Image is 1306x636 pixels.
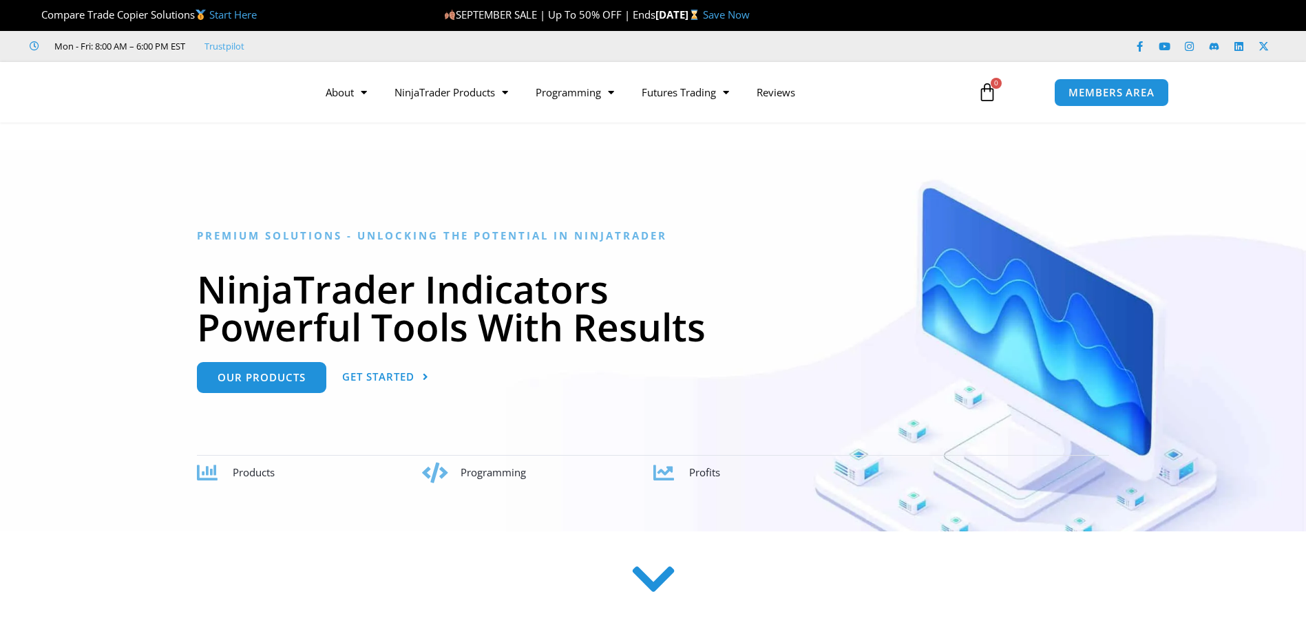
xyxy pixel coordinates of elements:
[689,10,699,20] img: ⌛
[957,72,1018,112] a: 0
[30,8,257,21] span: Compare Trade Copier Solutions
[209,8,257,21] a: Start Here
[743,76,809,108] a: Reviews
[51,38,185,54] span: Mon - Fri: 8:00 AM – 6:00 PM EST
[137,67,285,117] img: LogoAI | Affordable Indicators – NinjaTrader
[522,76,628,108] a: Programming
[197,270,1109,346] h1: NinjaTrader Indicators Powerful Tools With Results
[444,8,655,21] span: SEPTEMBER SALE | Up To 50% OFF | Ends
[689,465,720,479] span: Profits
[461,465,526,479] span: Programming
[445,10,455,20] img: 🍂
[312,76,381,108] a: About
[197,362,326,393] a: Our Products
[197,229,1109,242] h6: Premium Solutions - Unlocking the Potential in NinjaTrader
[628,76,743,108] a: Futures Trading
[233,465,275,479] span: Products
[1054,78,1169,107] a: MEMBERS AREA
[30,10,41,20] img: 🏆
[218,372,306,383] span: Our Products
[196,10,206,20] img: 🥇
[342,362,429,393] a: Get Started
[703,8,750,21] a: Save Now
[342,372,414,382] span: Get Started
[991,78,1002,89] span: 0
[655,8,703,21] strong: [DATE]
[312,76,962,108] nav: Menu
[1068,87,1155,98] span: MEMBERS AREA
[204,38,244,54] a: Trustpilot
[381,76,522,108] a: NinjaTrader Products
